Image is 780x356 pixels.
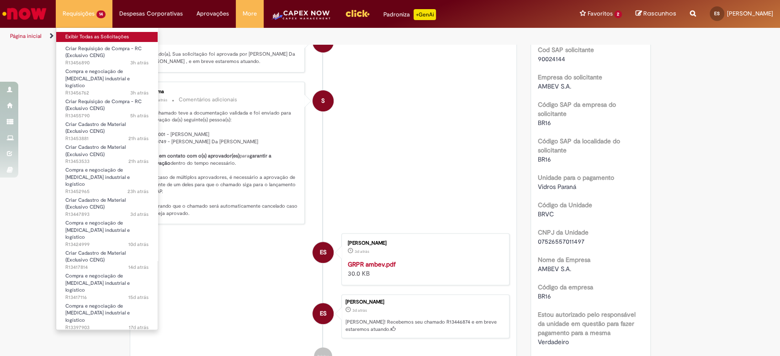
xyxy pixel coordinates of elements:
span: AMBEV S.A. [538,265,571,273]
time: 26/08/2025 14:35:21 [153,97,167,103]
a: GRPR ambev.pdf [348,260,396,268]
span: Verdadeiro [538,338,569,346]
span: Compra e negociação de [MEDICAL_DATA] industrial e logístico [65,220,130,241]
time: 26/08/2025 09:08:56 [352,308,367,313]
a: Página inicial [10,32,42,40]
span: BR16 [538,119,551,127]
span: Vidros Paraná [538,183,576,191]
span: Requisições [63,9,95,18]
div: [PERSON_NAME] [348,241,500,246]
span: [PERSON_NAME] [727,10,773,17]
p: Seu chamado teve a documentação validada e foi enviado para aprovação da(s) seguinte(s) pessoa(s)... [146,110,298,217]
span: 21h atrás [128,135,149,142]
span: Aprovações [196,9,229,18]
div: Padroniza [383,9,436,20]
img: CapexLogo5.png [271,9,331,27]
time: 26/08/2025 09:08:11 [355,249,369,254]
a: Aberto R13453881 : Criar Cadastro de Material (Exclusivo CENG) [56,120,158,139]
span: Despesas Corporativas [119,9,183,18]
span: 2 [614,10,622,18]
span: BR16 [538,155,551,163]
span: 3h atrás [130,59,149,66]
div: Elisangela Damaceno Da Silva [313,242,334,263]
time: 14/08/2025 11:16:18 [128,294,149,301]
time: 11/08/2025 15:32:34 [129,324,149,331]
a: Rascunhos [636,10,676,18]
time: 18/08/2025 14:03:52 [128,241,149,248]
span: Compra e negociação de [MEDICAL_DATA] industrial e logístico [65,303,130,324]
b: Unidade para o pagamento [538,173,614,182]
span: 14d atrás [128,264,149,271]
span: 10d atrás [128,241,149,248]
b: Cod SAP solicitante [538,46,594,54]
b: Código SAP da localidade do solicitante [538,137,620,154]
a: Aberto R13456890 : Criar Requisição de Compra - RC (Exclusivo CENG) [56,44,158,63]
span: Criar Requisição de Compra - RC (Exclusivo CENG) [65,98,142,112]
time: 28/08/2025 10:40:54 [130,89,149,96]
span: 23h atrás [127,188,149,195]
span: More [243,9,257,18]
span: Criar Cadastro de Material (Exclusivo CENG) [65,197,126,211]
span: R13456890 [65,59,149,67]
span: 15d atrás [128,294,149,301]
b: Estou autorizado pelo responsável da unidade em questão para fazer pagamento para a mesma [538,310,636,337]
img: click_logo_yellow_360x200.png [345,6,370,20]
span: Favoritos [587,9,612,18]
span: 5h atrás [130,112,149,119]
span: ES [714,10,720,16]
span: 07526557011497 [538,237,584,246]
b: Entre em contato com o(s) aprovador(es) [146,152,239,159]
time: 28/08/2025 08:38:14 [130,112,149,119]
div: 30.0 KB [348,260,500,278]
a: Aberto R13453533 : Criar Cadastro de Material (Exclusivo CENG) [56,142,158,162]
time: 27/08/2025 15:00:13 [127,188,149,195]
span: R13417814 [65,264,149,271]
time: 14/08/2025 14:12:03 [128,264,149,271]
span: Rascunhos [643,9,676,18]
span: BRVC [538,210,554,218]
span: Criar Cadastro de Material (Exclusivo CENG) [65,250,126,264]
ul: Trilhas de página [7,28,513,45]
a: Aberto R13455790 : Criar Requisição de Compra - RC (Exclusivo CENG) [56,97,158,116]
span: R13417116 [65,294,149,301]
ul: Requisições [56,27,158,330]
span: ES [320,303,327,325]
span: Compra e negociação de [MEDICAL_DATA] industrial e logístico [65,167,130,188]
span: R13447893 [65,211,149,218]
span: R13452965 [65,188,149,195]
time: 27/08/2025 17:19:23 [128,135,149,142]
span: BR16 [538,292,551,300]
span: Compra e negociação de [MEDICAL_DATA] industrial e logístico [65,68,130,89]
a: Exibir Todas as Solicitações [56,32,158,42]
div: [PERSON_NAME] [345,299,504,305]
p: Prezado(a), Sua solicitação foi aprovada por [PERSON_NAME] Da [PERSON_NAME] , e em breve estaremo... [146,51,298,65]
span: S [321,90,325,112]
span: Criar Cadastro de Material (Exclusivo CENG) [65,144,126,158]
span: 3h atrás [130,89,149,96]
span: R13453881 [65,135,149,142]
a: Aberto R13456762 : Compra e negociação de Capex industrial e logístico [56,67,158,86]
time: 27/08/2025 16:22:04 [128,158,149,165]
b: Código da Unidade [538,201,592,209]
b: Nome da Empresa [538,256,590,264]
div: Elisangela Damaceno Da Silva [313,303,334,324]
b: Código da empresa [538,283,593,291]
span: AMBEV S.A. [538,82,571,90]
div: Sistema [146,89,298,94]
li: Elisangela Damaceno Da Silva [137,294,510,338]
span: Criar Requisição de Compra - RC (Exclusivo CENG) [65,45,142,59]
div: System [313,90,334,111]
span: R13455790 [65,112,149,120]
span: ES [320,241,327,263]
b: CNPJ da Unidade [538,228,589,236]
a: Aberto R13424999 : Compra e negociação de Capex industrial e logístico [56,218,158,238]
span: Compra e negociação de [MEDICAL_DATA] industrial e logístico [65,272,130,293]
time: 28/08/2025 10:55:46 [130,59,149,66]
span: 3d atrás [130,211,149,218]
small: Comentários adicionais [179,96,237,104]
b: Código SAP da empresa do solicitante [538,100,616,118]
span: R13453533 [65,158,149,165]
span: R13397903 [65,324,149,331]
span: R13456762 [65,89,149,97]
